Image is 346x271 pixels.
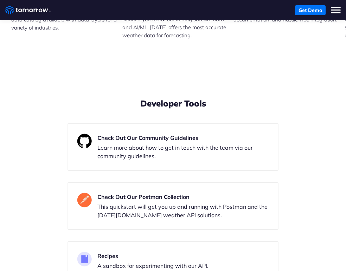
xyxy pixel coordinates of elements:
p: Learn more about how to get in touch with the team via our community guidelines. [97,143,273,160]
a: Check Out Our Community Guidelines Learn more about how to get in touch with the team via our com... [68,123,278,171]
h3: Check Out Our Community Guidelines [97,134,273,142]
p: This quickstart will get you up and running with Postman and the [DATE][DOMAIN_NAME] weather API ... [97,202,273,219]
a: Check Out Our Postman Collection This quickstart will get you up and running with Postman and the... [68,182,278,230]
a: Home link [5,5,51,15]
button: Toggle mobile menu [331,5,341,15]
h3: Check Out Our Postman Collection [97,193,273,201]
h3: Recipes [97,252,209,260]
h2: Developer Tools [5,98,341,109]
p: A sandbox for experimenting with our API. [97,262,209,270]
a: Get Demo [295,5,326,15]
